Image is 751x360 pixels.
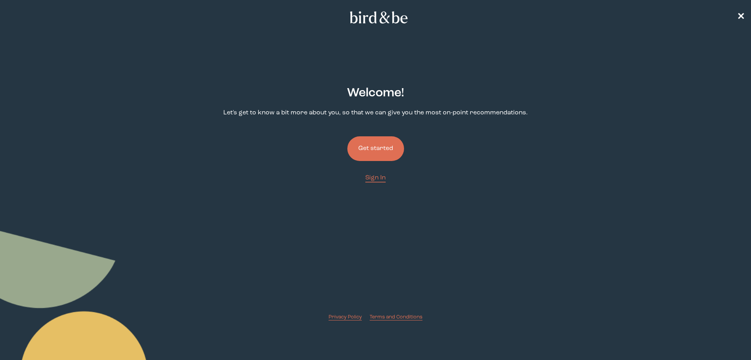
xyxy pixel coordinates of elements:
[737,13,745,22] span: ✕
[329,313,362,321] a: Privacy Policy
[365,175,386,181] span: Sign In
[223,109,528,118] p: Let's get to know a bit more about you, so that we can give you the most on-point recommendations.
[347,84,404,102] h2: Welcome !
[329,315,362,320] span: Privacy Policy
[737,11,745,24] a: ✕
[347,136,404,161] button: Get started
[370,313,422,321] a: Terms and Conditions
[347,124,404,174] a: Get started
[365,174,386,183] a: Sign In
[370,315,422,320] span: Terms and Conditions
